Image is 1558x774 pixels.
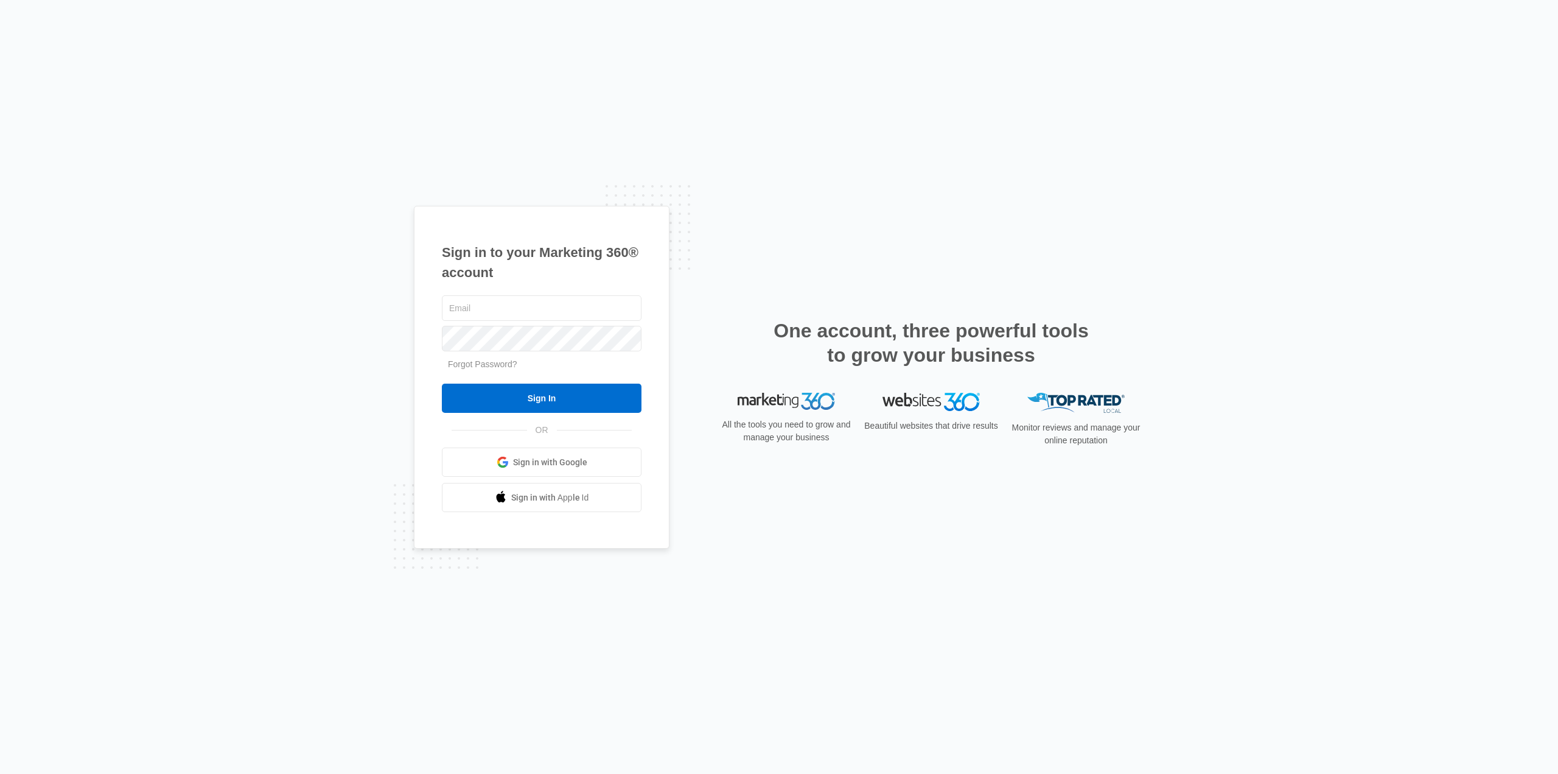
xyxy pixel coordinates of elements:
[882,393,980,410] img: Websites 360
[738,393,835,410] img: Marketing 360
[1027,393,1125,413] img: Top Rated Local
[442,242,641,283] h1: Sign in to your Marketing 360® account
[527,424,557,437] span: OR
[863,420,999,432] p: Beautiful websites that drive results
[511,491,589,504] span: Sign in with Apple Id
[442,483,641,512] a: Sign in with Apple Id
[448,359,517,369] a: Forgot Password?
[442,384,641,413] input: Sign In
[1008,421,1144,447] p: Monitor reviews and manage your online reputation
[513,456,587,469] span: Sign in with Google
[718,418,854,444] p: All the tools you need to grow and manage your business
[770,318,1092,367] h2: One account, three powerful tools to grow your business
[442,295,641,321] input: Email
[442,448,641,477] a: Sign in with Google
